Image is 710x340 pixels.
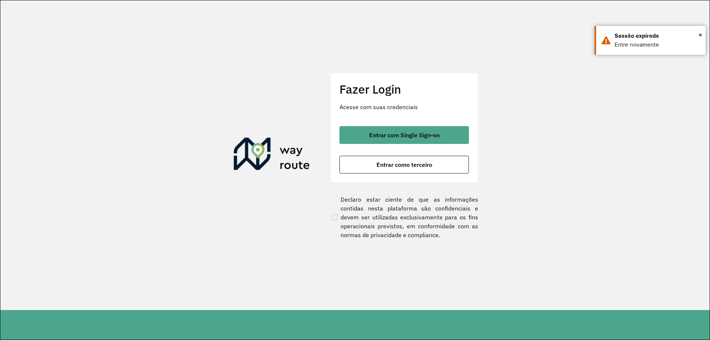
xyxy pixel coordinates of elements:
button: Close [699,29,702,40]
span: × [699,29,702,40]
h2: Fazer Login [339,82,469,96]
p: Acesse com suas credenciais [339,102,469,111]
span: Entrar como terceiro [376,162,432,168]
button: button [339,126,469,144]
label: Declaro estar ciente de que as informações contidas nesta plataforma são confidenciais e devem se... [330,195,478,239]
div: Sessão expirada [615,31,700,40]
span: Entrar com Single Sign-on [369,132,440,138]
div: Entre novamente [615,40,700,49]
img: Roteirizador AmbevTech [234,138,310,173]
button: button [339,156,469,174]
